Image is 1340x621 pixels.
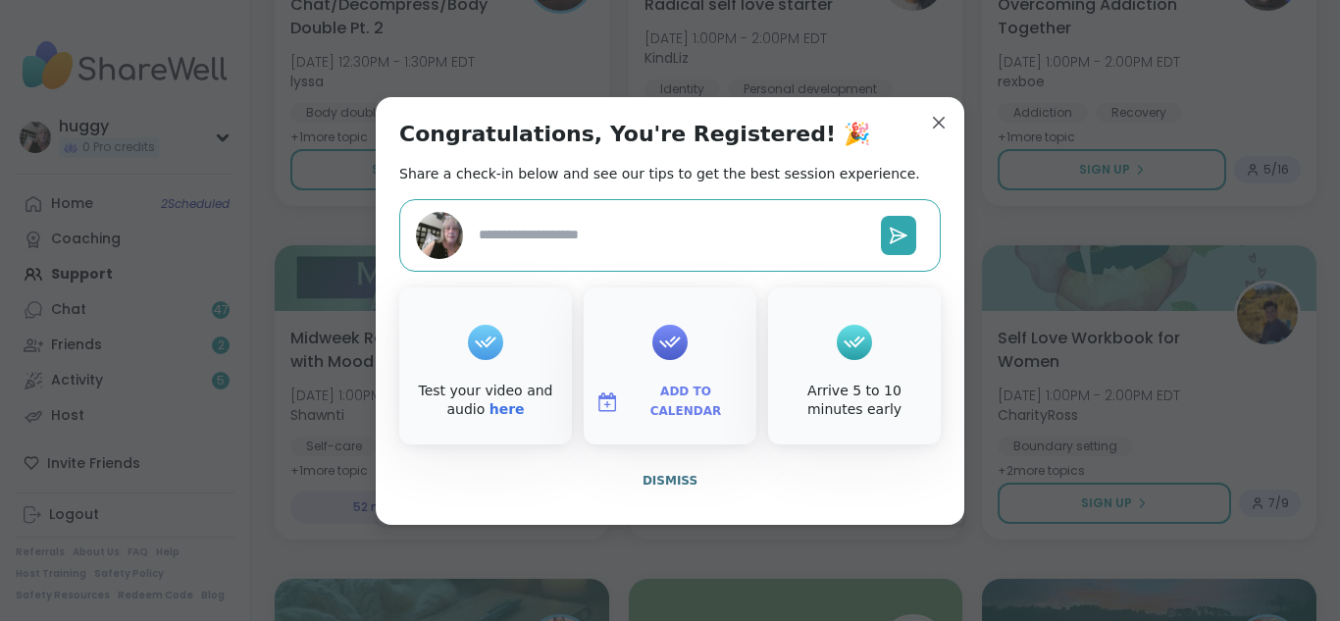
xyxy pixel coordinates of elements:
button: Add to Calendar [588,382,752,423]
a: here [490,401,525,417]
span: Add to Calendar [627,383,745,421]
h2: Share a check-in below and see our tips to get the best session experience. [399,164,920,183]
button: Dismiss [399,460,941,501]
img: huggy [416,212,463,259]
h1: Congratulations, You're Registered! 🎉 [399,121,870,148]
span: Dismiss [643,474,697,488]
div: Arrive 5 to 10 minutes early [772,382,937,420]
div: Test your video and audio [403,382,568,420]
img: ShareWell Logomark [595,390,619,414]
